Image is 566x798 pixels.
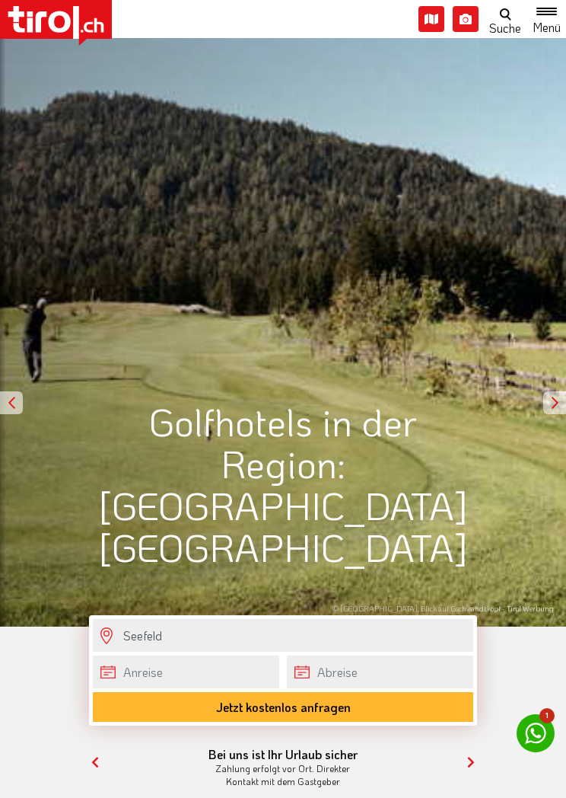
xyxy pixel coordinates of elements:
[465,768,477,780] button: Next
[418,6,444,32] i: Karte öffnen
[527,5,566,34] button: Toggle navigation
[517,714,555,752] a: 1
[287,656,473,688] input: Abreise
[453,6,479,32] i: Fotogalerie
[93,692,473,722] button: Jetzt kostenlos anfragen
[104,749,462,787] div: Zahlung erfolgt vor Ort. Direkter Kontakt mit dem Gastgeber
[208,746,358,762] b: Bei uns ist Ihr Urlaub sicher
[539,708,555,723] span: 1
[93,656,279,688] input: Anreise
[93,619,473,652] input: Wo soll's hingehen?
[89,768,101,780] button: Previous
[89,401,477,568] h1: Golfhotels in der Region: [GEOGRAPHIC_DATA] [GEOGRAPHIC_DATA]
